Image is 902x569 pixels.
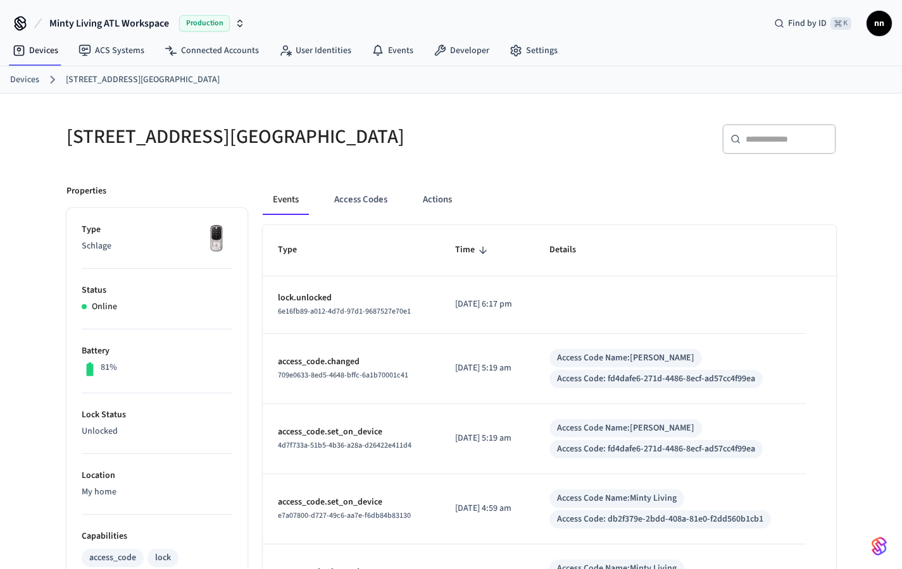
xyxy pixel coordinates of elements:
[557,443,755,456] div: Access Code: fd4dafe6-271d-4486-8ecf-ad57cc4f99ea
[154,39,269,62] a: Connected Accounts
[868,12,891,35] span: nn
[788,17,827,30] span: Find by ID
[263,185,836,215] div: ant example
[92,300,117,314] p: Online
[66,185,106,198] p: Properties
[66,73,220,87] a: [STREET_ADDRESS][GEOGRAPHIC_DATA]
[263,185,309,215] button: Events
[455,432,519,445] p: [DATE] 5:19 am
[324,185,398,215] button: Access Codes
[68,39,154,62] a: ACS Systems
[455,240,491,260] span: Time
[82,345,232,358] p: Battery
[499,39,568,62] a: Settings
[278,355,425,369] p: access_code.changed
[549,240,592,260] span: Details
[557,352,694,365] div: Access Code Name: [PERSON_NAME]
[764,12,861,35] div: Find by ID⌘ K
[423,39,499,62] a: Developer
[3,39,68,62] a: Devices
[278,291,425,305] p: lock.unlocked
[872,536,887,556] img: SeamLogoGradient.69752ec5.svg
[82,223,232,236] p: Type
[278,370,408,381] span: 709e0633-8ed5-4648-bffc-6a1b70001c41
[82,425,232,438] p: Unlocked
[278,425,425,439] p: access_code.set_on_device
[49,16,169,31] span: Minty Living ATL Workspace
[66,124,444,150] h5: [STREET_ADDRESS][GEOGRAPHIC_DATA]
[179,15,230,32] span: Production
[10,73,39,87] a: Devices
[82,284,232,297] p: Status
[82,486,232,499] p: My home
[557,513,763,526] div: Access Code: db2f379e-2bdd-408a-81e0-f2dd560b1cb1
[89,551,136,565] div: access_code
[830,17,851,30] span: ⌘ K
[361,39,423,62] a: Events
[867,11,892,36] button: nn
[455,298,519,311] p: [DATE] 6:17 pm
[413,185,462,215] button: Actions
[278,240,313,260] span: Type
[278,496,425,509] p: access_code.set_on_device
[201,223,232,255] img: Yale Assure Touchscreen Wifi Smart Lock, Satin Nickel, Front
[278,306,411,317] span: 6e16fb89-a012-4d7d-97d1-9687527e70e1
[155,551,171,565] div: lock
[278,510,411,521] span: e7a07800-d727-49c6-aa7e-f6db84b83130
[557,372,755,386] div: Access Code: fd4dafe6-271d-4486-8ecf-ad57cc4f99ea
[82,530,232,543] p: Capabilities
[82,408,232,422] p: Lock Status
[455,362,519,375] p: [DATE] 5:19 am
[82,240,232,253] p: Schlage
[269,39,361,62] a: User Identities
[82,469,232,482] p: Location
[557,492,677,505] div: Access Code Name: Minty Living
[278,440,411,451] span: 4d7f733a-51b5-4b36-a28a-d26422e411d4
[455,502,519,515] p: [DATE] 4:59 am
[101,361,117,374] p: 81%
[557,422,694,435] div: Access Code Name: [PERSON_NAME]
